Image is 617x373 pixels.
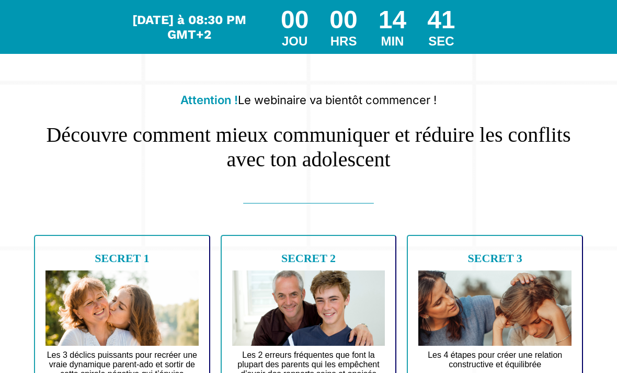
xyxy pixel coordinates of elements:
div: JOU [281,34,308,49]
b: SECRET 2 [281,252,336,265]
div: MIN [379,34,406,49]
div: SEC [427,34,455,49]
img: 6e5ea48f4dd0521e46c6277ff4d310bb_Design_sans_titre_5.jpg [418,270,572,346]
span: [DATE] à 08:30 PM GMT+2 [132,13,246,42]
div: Le webinar commence dans... [130,13,249,42]
div: 00 [329,5,357,34]
div: 00 [281,5,308,34]
h2: Le webinaire va bientôt commencer ! [29,88,588,112]
img: 774e71fe38cd43451293438b60a23fce_Design_sans_titre_1.jpg [232,270,385,346]
img: d70f9ede54261afe2763371d391305a3_Design_sans_titre_4.jpg [45,270,199,346]
b: Attention ! [180,93,238,107]
h1: Découvre comment mieux communiquer et réduire les conflits avec ton adolescent [29,112,588,172]
b: SECRET 1 [95,252,149,265]
b: SECRET 3 [468,252,522,265]
div: HRS [329,34,357,49]
div: 14 [379,5,406,34]
div: 41 [427,5,455,34]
